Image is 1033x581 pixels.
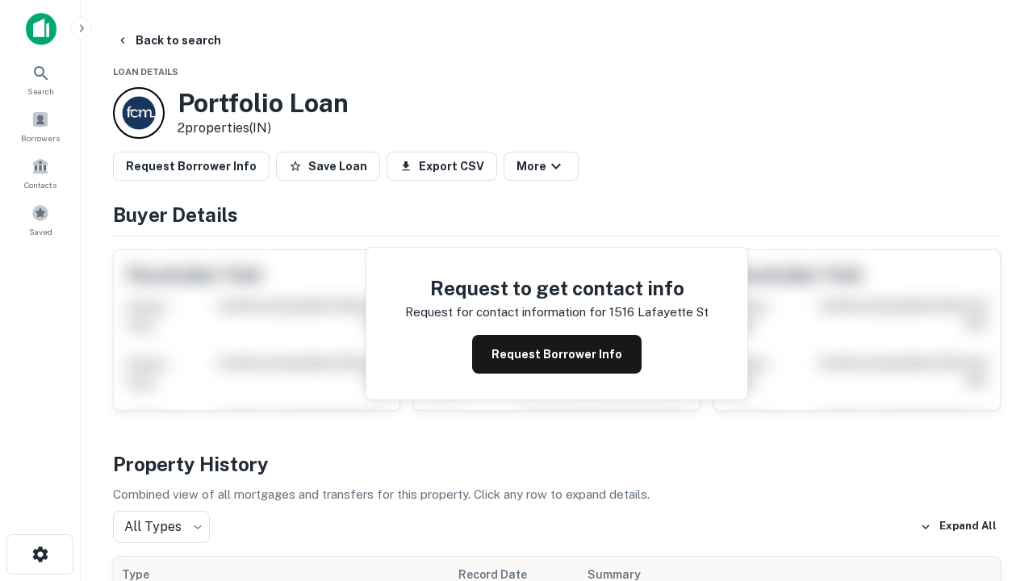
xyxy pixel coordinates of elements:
button: Request Borrower Info [472,335,642,374]
p: Request for contact information for [405,303,606,322]
span: Saved [29,225,52,238]
button: More [504,152,579,181]
p: 1516 lafayette st [609,303,709,322]
p: 2 properties (IN) [178,119,349,138]
button: Expand All [916,515,1001,539]
a: Contacts [5,151,76,194]
a: Saved [5,198,76,241]
h4: Property History [113,449,1001,479]
h4: Buyer Details [113,200,1001,229]
iframe: Chat Widget [952,452,1033,529]
span: Contacts [24,178,56,191]
button: Request Borrower Info [113,152,270,181]
h3: Portfolio Loan [178,88,349,119]
p: Combined view of all mortgages and transfers for this property. Click any row to expand details. [113,485,1001,504]
button: Save Loan [276,152,380,181]
button: Back to search [110,26,228,55]
a: Search [5,57,76,101]
button: Export CSV [387,152,497,181]
span: Search [27,85,54,98]
a: Borrowers [5,104,76,148]
span: Borrowers [21,132,60,144]
div: All Types [113,511,210,543]
img: capitalize-icon.png [26,13,56,45]
span: Loan Details [113,67,178,77]
h4: Request to get contact info [405,274,709,303]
